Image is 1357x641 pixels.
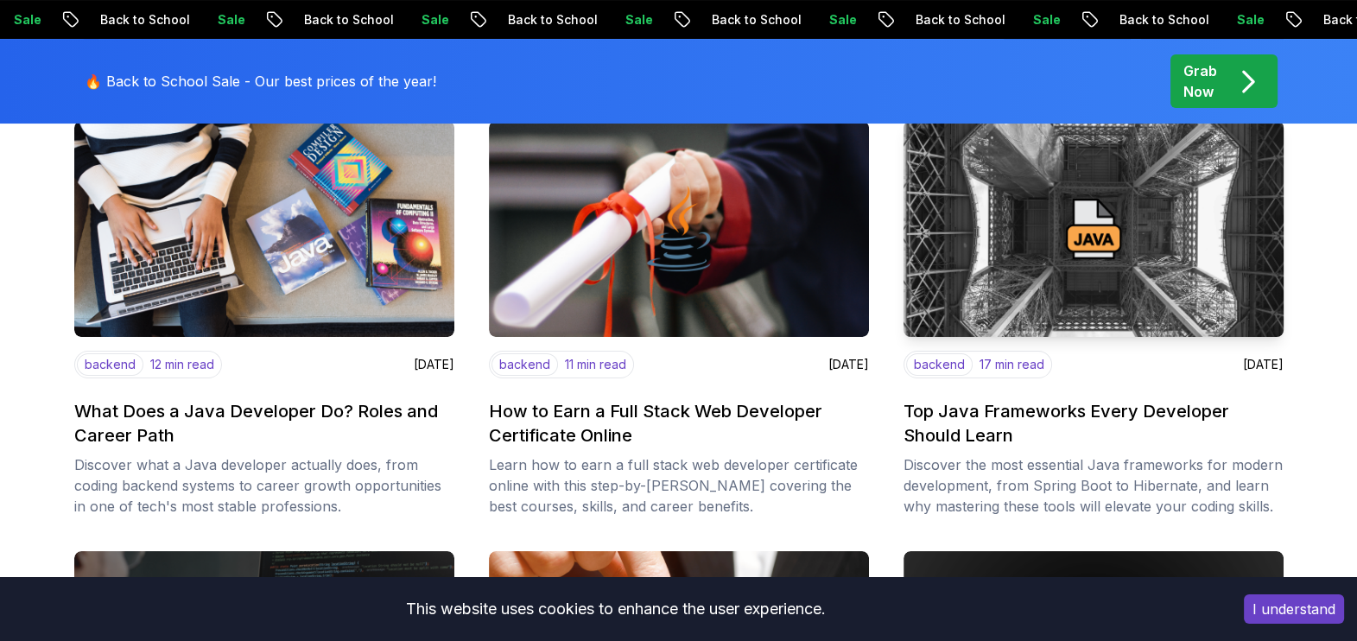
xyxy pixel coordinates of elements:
p: Back to School [71,11,188,29]
p: Sale [1208,11,1263,29]
h2: How to Earn a Full Stack Web Developer Certificate Online [489,399,869,447]
a: imagebackend12 min read[DATE]What Does a Java Developer Do? Roles and Career PathDiscover what a ... [74,121,454,517]
p: Back to School [275,11,392,29]
p: Back to School [479,11,596,29]
p: [DATE] [1243,356,1284,373]
p: 🔥 Back to School Sale - Our best prices of the year! [85,71,436,92]
p: Back to School [1090,11,1208,29]
img: image [489,121,869,337]
a: imagebackend11 min read[DATE]How to Earn a Full Stack Web Developer Certificate OnlineLearn how t... [489,121,869,517]
p: Grab Now [1183,60,1217,102]
p: Learn how to earn a full stack web developer certificate online with this step-by-[PERSON_NAME] c... [489,454,869,517]
p: backend [77,353,143,376]
p: Sale [392,11,447,29]
h2: What Does a Java Developer Do? Roles and Career Path [74,399,454,447]
button: Accept cookies [1244,594,1344,624]
p: Discover what a Java developer actually does, from coding backend systems to career growth opport... [74,454,454,517]
p: 11 min read [565,356,626,373]
p: Sale [800,11,855,29]
img: image [894,116,1293,343]
p: backend [491,353,558,376]
p: Back to School [682,11,800,29]
img: image [74,121,454,337]
p: Sale [188,11,244,29]
p: backend [906,353,973,376]
p: [DATE] [414,356,454,373]
p: Back to School [886,11,1004,29]
h2: Top Java Frameworks Every Developer Should Learn [904,399,1284,447]
p: Sale [1004,11,1059,29]
p: Sale [596,11,651,29]
a: imagebackend17 min read[DATE]Top Java Frameworks Every Developer Should LearnDiscover the most es... [904,121,1284,517]
p: [DATE] [828,356,869,373]
p: 12 min read [150,356,214,373]
p: 17 min read [980,356,1044,373]
div: This website uses cookies to enhance the user experience. [13,590,1218,628]
p: Discover the most essential Java frameworks for modern development, from Spring Boot to Hibernate... [904,454,1284,517]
